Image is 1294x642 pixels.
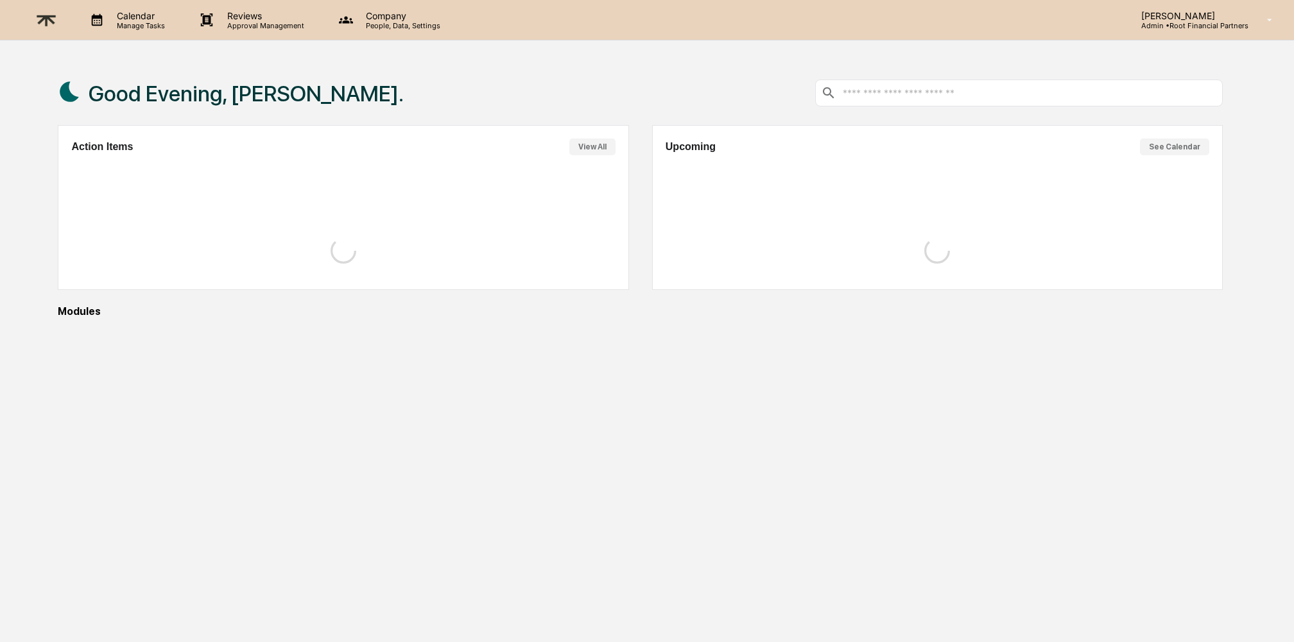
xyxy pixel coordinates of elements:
p: [PERSON_NAME] [1131,10,1248,21]
p: Manage Tasks [107,21,171,30]
p: People, Data, Settings [356,21,447,30]
h1: Good Evening, [PERSON_NAME]. [89,81,404,106]
h2: Upcoming [666,141,716,153]
p: Admin • Root Financial Partners [1131,21,1248,30]
p: Approval Management [217,21,311,30]
h2: Action Items [71,141,133,153]
button: View All [569,139,616,155]
button: See Calendar [1140,139,1209,155]
div: Modules [58,305,1222,317]
p: Reviews [217,10,311,21]
p: Company [356,10,447,21]
p: Calendar [107,10,171,21]
img: logo [31,4,62,36]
